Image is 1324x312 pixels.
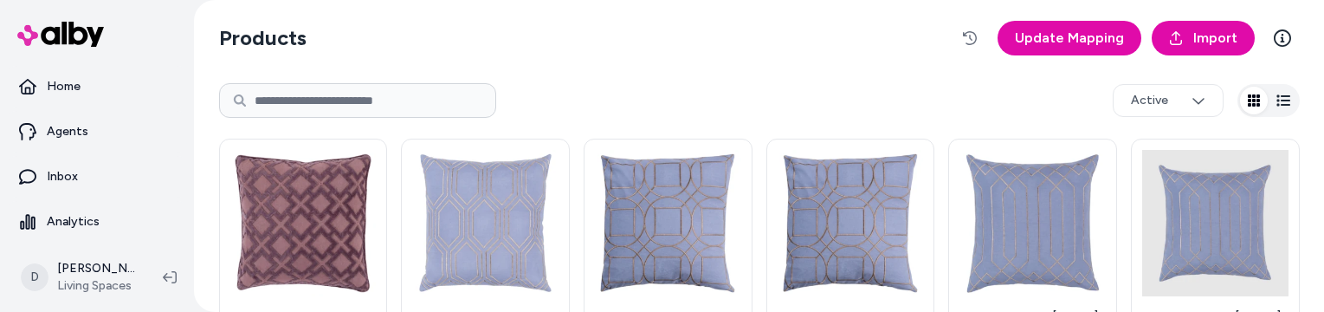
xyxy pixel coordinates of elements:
button: Active [1113,84,1224,117]
p: [PERSON_NAME] [57,260,135,277]
a: Inbox [7,156,187,198]
p: Home [47,78,81,95]
span: Update Mapping [1015,28,1124,49]
p: Analytics [47,213,100,231]
a: Agents [7,111,187,153]
span: Living Spaces [57,277,135,295]
img: alby Logo [17,22,104,47]
button: D[PERSON_NAME]Living Spaces [10,250,149,305]
p: Inbox [47,168,78,185]
p: Agents [47,123,88,140]
a: Home [7,66,187,107]
span: D [21,263,48,291]
a: Import [1152,21,1255,55]
h2: Products [219,24,307,52]
span: Import [1193,28,1237,49]
a: Update Mapping [998,21,1141,55]
a: Analytics [7,201,187,243]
